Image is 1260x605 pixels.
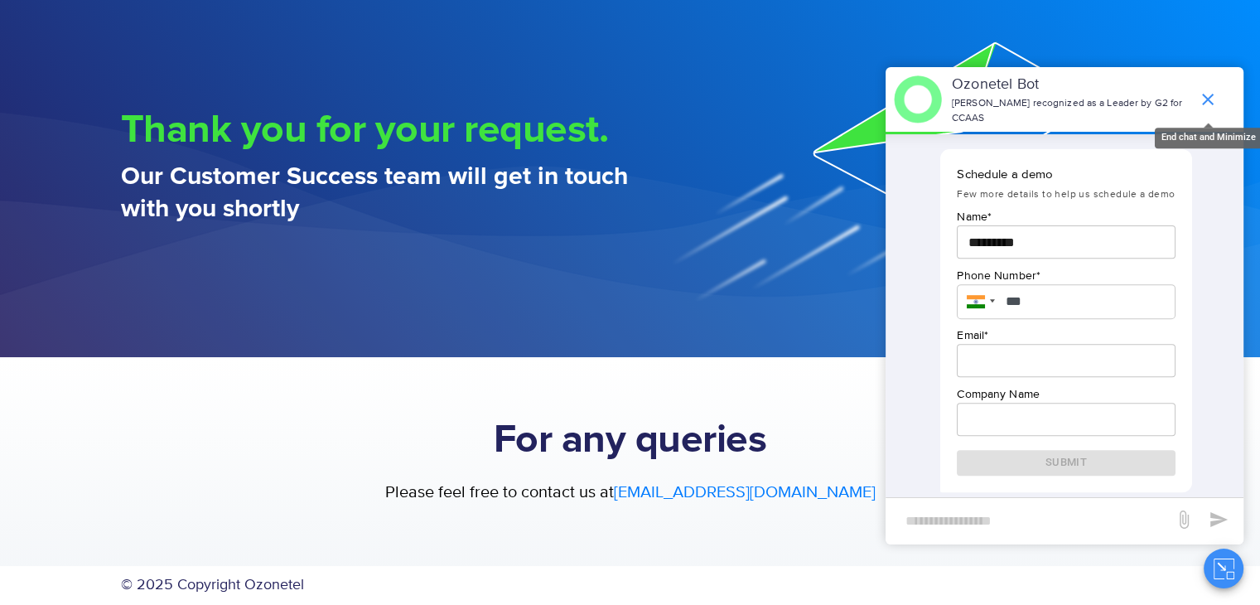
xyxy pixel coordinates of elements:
p: Schedule a demo [957,166,1175,185]
button: Close chat [1204,549,1243,588]
p: Phone Number * [957,267,1175,284]
div: India: + 91 [957,284,1000,319]
a: [EMAIL_ADDRESS][DOMAIN_NAME] [614,480,876,505]
div: new-msg-input [894,506,1166,536]
h2: For any queries [121,417,1140,463]
span: end chat or minimize [1191,83,1224,116]
a: © 2025 Copyright Ozonetel [121,574,304,597]
p: [PERSON_NAME] recognized as a Leader by G2 for CCAAS [952,96,1190,126]
img: header [894,75,942,123]
p: Name * [957,208,1175,225]
span: Few more details to help us schedule a demo [957,188,1175,201]
p: Ozonetel Bot [952,74,1190,96]
p: Company Name [957,385,1175,403]
h1: Thank you for your request. [121,108,630,153]
h3: Our Customer Success team will get in touch with you shortly [121,161,630,225]
p: Email * [957,327,1175,344]
p: Please feel free to contact us at [121,480,1140,505]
